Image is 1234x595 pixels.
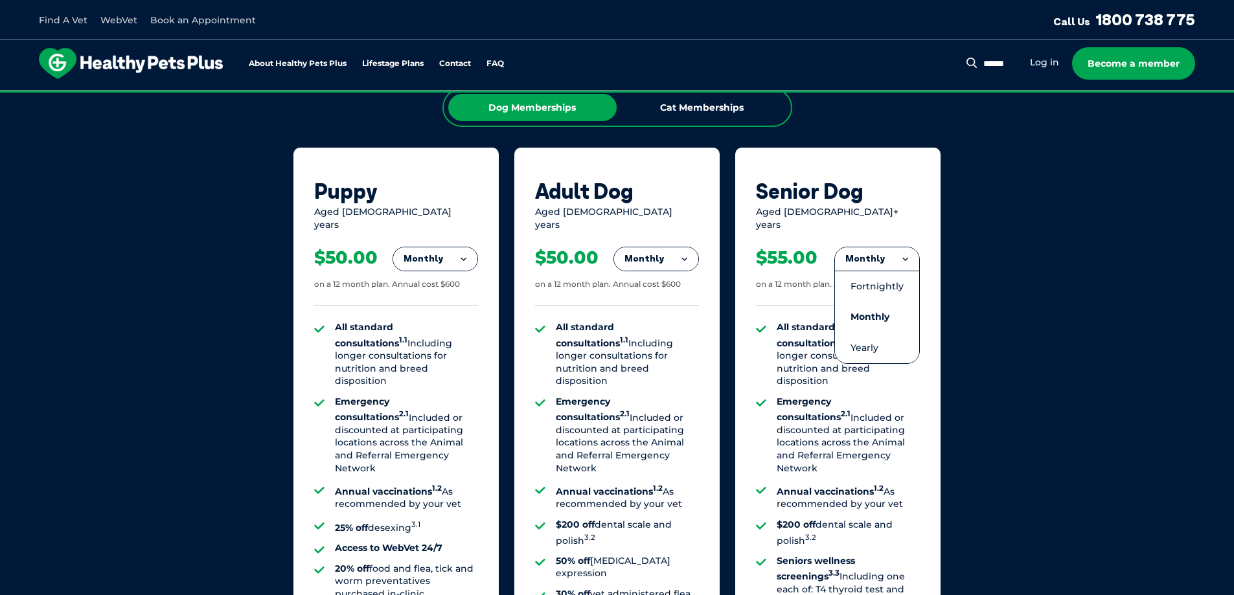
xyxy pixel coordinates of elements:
a: Find A Vet [39,14,87,26]
li: Yearly [835,333,919,363]
sup: 3.3 [828,568,840,578]
div: $55.00 [756,247,817,269]
li: Monthly [835,302,919,332]
div: $50.00 [314,247,378,269]
sup: 3.2 [805,533,816,542]
div: Aged [DEMOGRAPHIC_DATA]+ years [756,206,920,231]
div: on a 12 month plan. Annual cost $600 [535,279,681,290]
li: Fortnightly [835,271,919,302]
strong: Annual vaccinations [777,486,884,497]
button: Monthly [835,247,919,271]
li: As recommended by your vet [335,482,478,511]
strong: Seniors wellness screenings [777,555,855,582]
li: As recommended by your vet [777,482,920,511]
a: Contact [439,60,471,68]
li: dental scale and polish [556,519,699,547]
sup: 3.1 [411,520,420,529]
li: Including longer consultations for nutrition and breed disposition [335,321,478,388]
sup: 1.1 [620,335,628,344]
div: on a 12 month plan. Annual cost $600 [314,279,460,290]
span: Proactive, preventative wellness program designed to keep your pet healthier and happier for longer [375,91,859,102]
li: Included or discounted at participating locations across the Animal and Referral Emergency Network [777,396,920,475]
div: Cat Memberships [618,94,786,121]
div: Aged [DEMOGRAPHIC_DATA] years [535,206,699,231]
a: Log in [1030,56,1059,69]
strong: 25% off [335,522,368,533]
li: dental scale and polish [777,519,920,547]
sup: 1.2 [874,484,884,493]
strong: 20% off [335,563,369,574]
li: Included or discounted at participating locations across the Animal and Referral Emergency Network [556,396,699,475]
button: Monthly [393,247,477,271]
div: Aged [DEMOGRAPHIC_DATA] years [314,206,478,231]
strong: Annual vaccinations [335,486,442,497]
div: $50.00 [535,247,599,269]
sup: 1.2 [653,484,663,493]
strong: All standard consultations [556,321,628,348]
a: Become a member [1072,47,1195,80]
strong: Emergency consultations [556,396,630,423]
sup: 2.1 [620,410,630,419]
button: Search [964,56,980,69]
strong: 50% off [556,555,590,567]
a: Book an Appointment [150,14,256,26]
sup: 3.2 [584,533,595,542]
a: WebVet [100,14,137,26]
sup: 1.2 [432,484,442,493]
a: About Healthy Pets Plus [249,60,347,68]
strong: $200 off [777,519,816,530]
strong: Emergency consultations [777,396,851,423]
strong: All standard consultations [777,321,849,348]
a: FAQ [486,60,504,68]
img: hpp-logo [39,48,223,79]
li: As recommended by your vet [556,482,699,511]
strong: Access to WebVet 24/7 [335,542,442,554]
strong: Annual vaccinations [556,486,663,497]
li: desexing [335,519,478,534]
li: [MEDICAL_DATA] expression [556,555,699,580]
div: Puppy [314,179,478,203]
button: Monthly [614,247,698,271]
li: Including longer consultations for nutrition and breed disposition [556,321,699,388]
li: Including longer consultations for nutrition and breed disposition [777,321,920,388]
strong: All standard consultations [335,321,407,348]
span: Call Us [1053,15,1090,28]
li: Included or discounted at participating locations across the Animal and Referral Emergency Network [335,396,478,475]
a: Call Us1800 738 775 [1053,10,1195,29]
sup: 2.1 [841,410,851,419]
div: Adult Dog [535,179,699,203]
a: Lifestage Plans [362,60,424,68]
strong: Emergency consultations [335,396,409,423]
div: Dog Memberships [448,94,617,121]
div: on a 12 month plan. Annual cost $660 [756,279,901,290]
div: Senior Dog [756,179,920,203]
sup: 2.1 [399,410,409,419]
sup: 1.1 [399,335,407,344]
strong: $200 off [556,519,595,530]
